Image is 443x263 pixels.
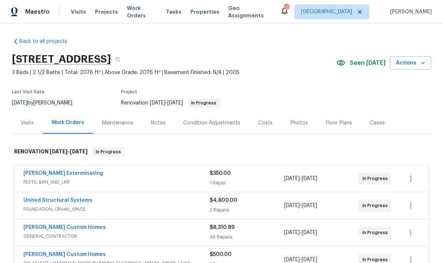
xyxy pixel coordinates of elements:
[23,225,106,230] a: [PERSON_NAME] Custom Homes
[127,4,157,19] span: Work Orders
[188,101,219,105] span: In Progress
[23,198,92,203] a: United Structural Systems
[210,179,284,187] div: 1 Repair
[102,119,133,127] div: Maintenance
[284,202,317,209] span: -
[71,8,86,16] span: Visits
[326,119,352,127] div: Floor Plans
[387,8,432,16] span: [PERSON_NAME]
[50,149,88,154] span: -
[284,4,289,12] div: 17
[284,203,300,208] span: [DATE]
[228,4,271,19] span: Geo Assignments
[302,176,317,181] span: [DATE]
[95,8,118,16] span: Projects
[258,119,273,127] div: Costs
[70,149,88,154] span: [DATE]
[111,53,124,66] button: Copy Address
[23,179,210,186] span: PESTS, BRN_AND_LRR
[210,233,284,241] div: 46 Repairs
[23,171,103,176] a: [PERSON_NAME] Exterminating
[12,99,81,107] div: by [PERSON_NAME]
[284,257,300,262] span: [DATE]
[14,147,88,156] h6: RENOVATION
[390,56,431,70] button: Actions
[362,229,391,236] span: In Progress
[151,119,165,127] div: Notes
[302,203,317,208] span: [DATE]
[12,69,337,76] span: 3 Beds | 2 1/2 Baths | Total: 2076 ft² | Above Grade: 2076 ft² | Basement Finished: N/A | 2005
[396,59,425,68] span: Actions
[350,59,385,67] span: Seen [DATE]
[12,140,431,164] div: RENOVATION [DATE]-[DATE]In Progress
[166,9,181,14] span: Tasks
[362,175,391,182] span: In Progress
[284,229,317,236] span: -
[370,119,385,127] div: Cases
[25,8,50,16] span: Maestro
[210,252,232,257] span: $500.00
[12,90,45,94] span: Last Visit Date
[121,100,220,106] span: Renovation
[150,100,165,106] span: [DATE]
[50,149,68,154] span: [DATE]
[121,90,137,94] span: Project
[167,100,183,106] span: [DATE]
[12,38,83,45] a: Back to all projects
[93,148,124,156] span: In Progress
[183,119,240,127] div: Condition Adjustments
[12,100,27,106] span: [DATE]
[291,119,308,127] div: Photos
[302,257,317,262] span: [DATE]
[150,100,183,106] span: -
[284,176,300,181] span: [DATE]
[52,119,84,126] div: Work Orders
[301,8,352,16] span: [GEOGRAPHIC_DATA]
[23,233,210,240] span: GENERAL_CONTRACTOR
[23,206,210,213] span: FOUNDATION, CRAWL_SPACE
[210,171,231,176] span: $350.00
[21,119,34,127] div: Visits
[190,8,219,16] span: Properties
[210,206,284,214] div: 2 Repairs
[23,252,106,257] a: [PERSON_NAME] Custom Homes
[284,175,317,182] span: -
[362,202,391,209] span: In Progress
[284,230,300,235] span: [DATE]
[302,230,317,235] span: [DATE]
[210,225,234,230] span: $8,310.89
[210,198,237,203] span: $4,800.00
